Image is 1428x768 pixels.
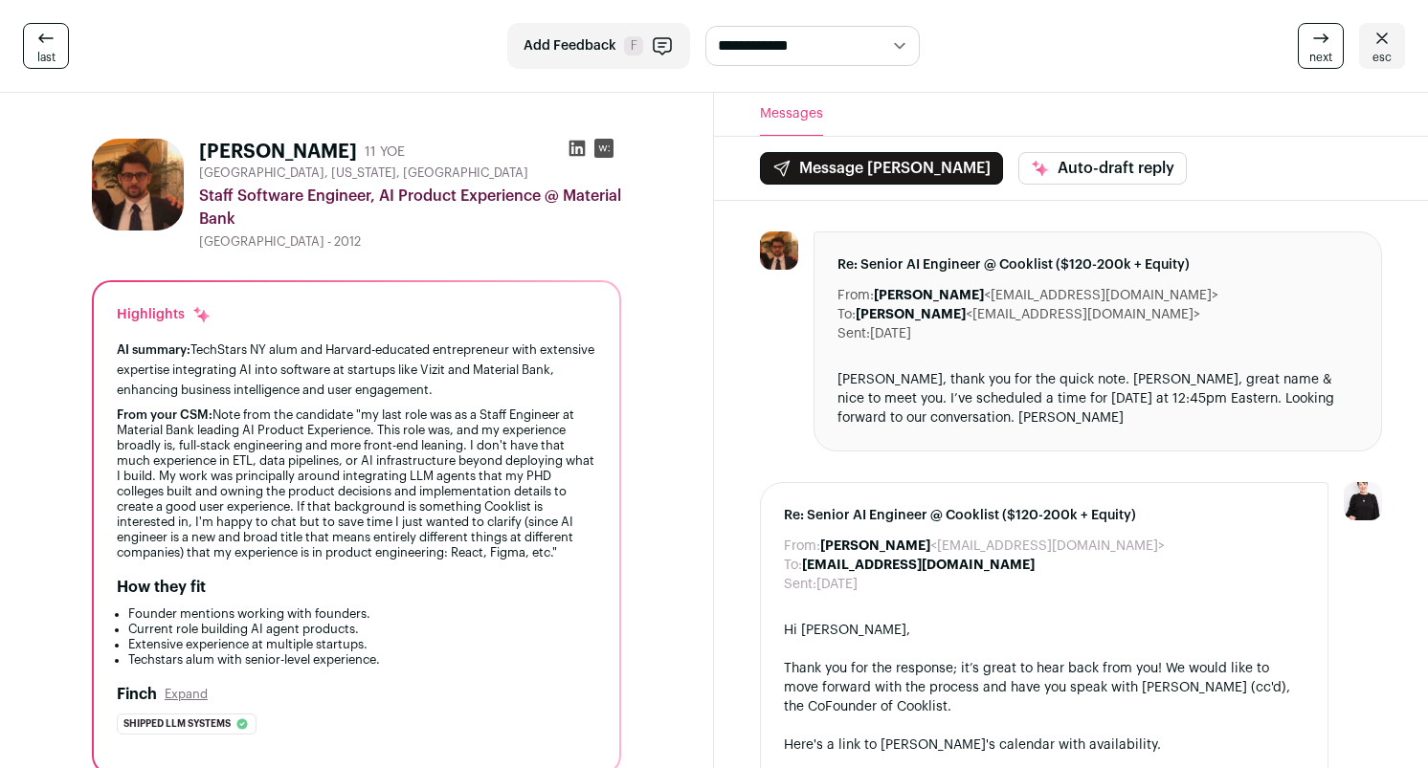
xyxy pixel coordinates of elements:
[837,305,856,324] dt: To:
[837,370,1358,428] div: [PERSON_NAME], thank you for the quick note. [PERSON_NAME], great name & nice to meet you. I’ve s...
[128,622,596,637] li: Current role building AI agent products.
[1309,50,1332,65] span: next
[816,575,858,594] dd: [DATE]
[784,537,820,556] dt: From:
[524,36,616,55] span: Add Feedback
[199,165,528,181] span: [GEOGRAPHIC_DATA], [US_STATE], [GEOGRAPHIC_DATA]
[128,652,596,668] li: Techstars alum with senior-level experience.
[802,559,1035,572] b: [EMAIL_ADDRESS][DOMAIN_NAME]
[1359,23,1405,69] a: esc
[117,343,190,356] span: AI summary:
[760,231,798,270] img: 9eed3611e62ed4d182b73ec2827cff0edcc34317f5e5b05e0bc7b23d32a90e95.jpg
[784,738,1161,752] a: Here's a link to [PERSON_NAME]'s calendar with availability.
[199,139,357,165] h1: [PERSON_NAME]
[507,23,690,69] button: Add Feedback F
[117,408,212,421] span: From your CSM:
[856,308,966,321] b: [PERSON_NAME]
[837,255,1358,274] span: Re: Senior AI Engineer @ Cooklist ($120-200k + Equity)
[123,714,231,734] span: Shipped llm systems
[117,576,206,599] h2: How they fit
[820,539,930,553] b: [PERSON_NAME]
[1344,482,1382,520] img: 9240684-medium_jpg
[624,36,643,55] span: F
[199,234,621,250] div: [GEOGRAPHIC_DATA] - 2012
[784,621,1305,640] div: Hi [PERSON_NAME],
[117,305,212,324] div: Highlights
[128,606,596,622] li: Founder mentions working with founders.
[870,324,911,343] dd: [DATE]
[856,305,1200,324] dd: <[EMAIL_ADDRESS][DOMAIN_NAME]>
[784,659,1305,716] div: Thank you for the response; it’s great to hear back from you! We would like to move forward with ...
[784,506,1305,525] span: Re: Senior AI Engineer @ Cooklist ($120-200k + Equity)
[23,23,69,69] a: last
[784,556,802,575] dt: To:
[760,152,1003,185] button: Message [PERSON_NAME]
[165,687,208,702] button: Expand
[760,93,823,136] button: Messages
[117,340,596,400] div: TechStars NY alum and Harvard-educated entrepreneur with extensive expertise integrating AI into ...
[837,324,870,343] dt: Sent:
[820,537,1165,556] dd: <[EMAIL_ADDRESS][DOMAIN_NAME]>
[117,683,157,706] h2: Finch
[117,407,596,560] div: Note from the candidate "my last role was as a Staff Engineer at Material Bank leading AI Product...
[784,575,816,594] dt: Sent:
[128,637,596,652] li: Extensive experience at multiple startups.
[92,139,184,230] img: 9eed3611e62ed4d182b73ec2827cff0edcc34317f5e5b05e0bc7b23d32a90e95.jpg
[1018,152,1187,185] button: Auto-draft reply
[37,50,56,65] span: last
[874,289,984,302] b: [PERSON_NAME]
[365,143,405,162] div: 11 YOE
[1298,23,1344,69] a: next
[1372,50,1392,65] span: esc
[199,185,621,230] div: Staff Software Engineer, AI Product Experience @ Material Bank
[837,286,874,305] dt: From:
[874,286,1218,305] dd: <[EMAIL_ADDRESS][DOMAIN_NAME]>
